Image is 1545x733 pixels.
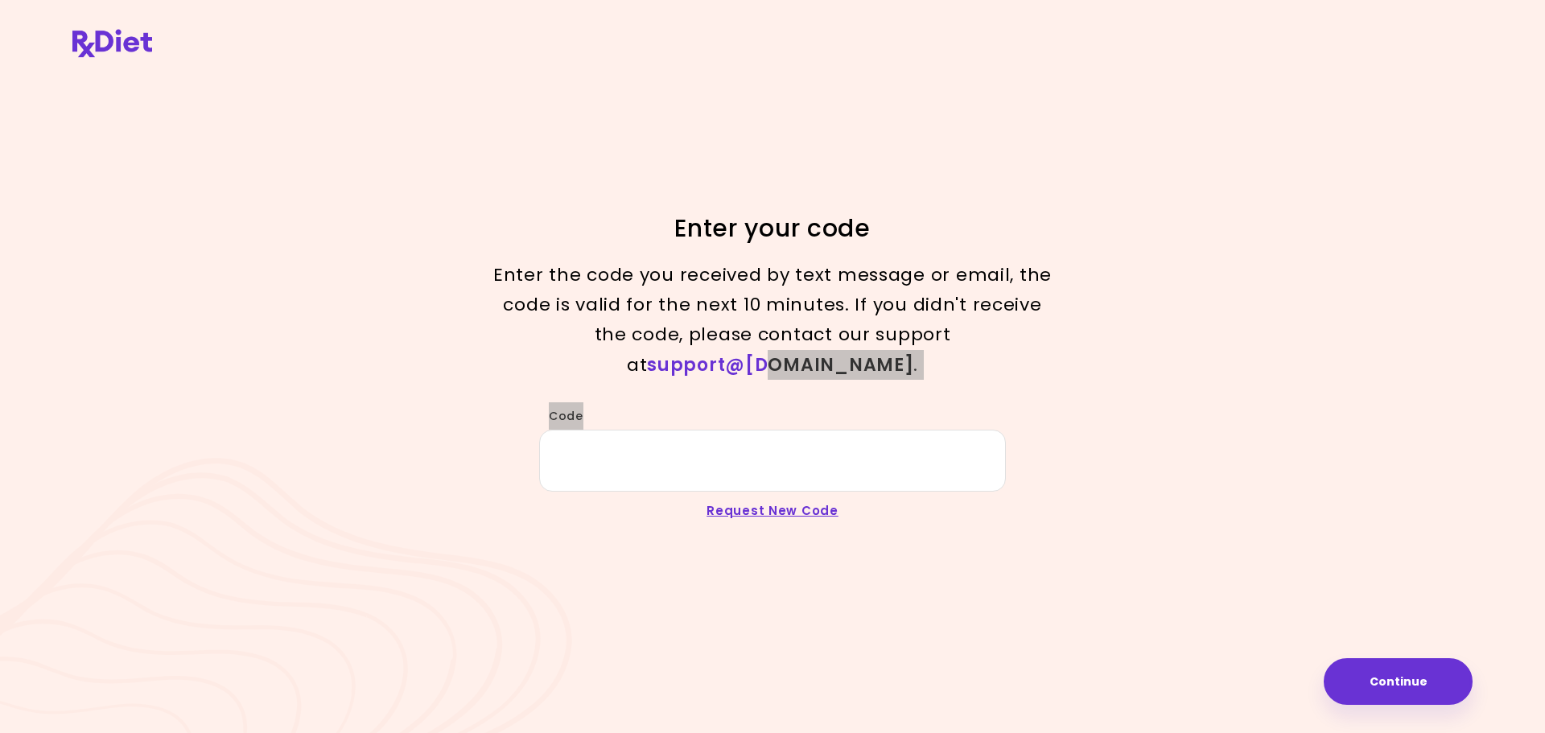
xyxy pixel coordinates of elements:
[1324,658,1473,705] button: Continue
[491,212,1054,244] h1: Enter your code
[491,260,1054,381] p: Enter the code you received by text message or email, the code is valid for the next 10 minutes. ...
[72,29,152,57] img: RxDiet
[647,352,913,377] a: support@[DOMAIN_NAME]
[539,408,583,424] label: Code
[707,502,838,519] a: Request New Code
